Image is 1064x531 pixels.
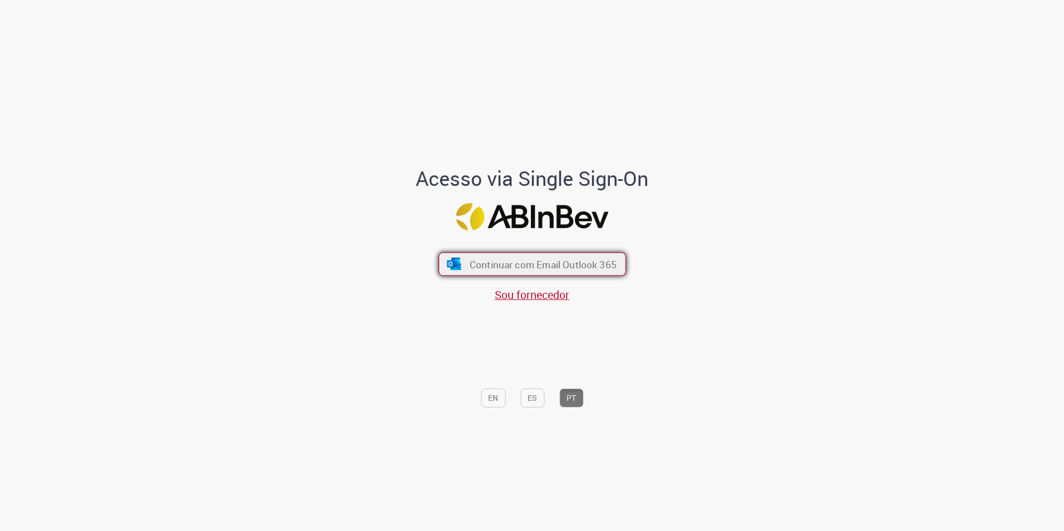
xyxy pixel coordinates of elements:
[481,389,505,407] button: EN
[469,258,616,271] span: Continuar com Email Outlook 365
[446,258,462,270] img: ícone Azure/Microsoft 360
[559,389,583,407] button: PT
[439,252,626,276] button: ícone Azure/Microsoft 360 Continuar com Email Outlook 365
[456,203,608,230] img: Logo ABInBev
[495,287,569,302] a: Sou fornecedor
[378,168,687,190] h1: Acesso via Single Sign-On
[520,389,544,407] button: ES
